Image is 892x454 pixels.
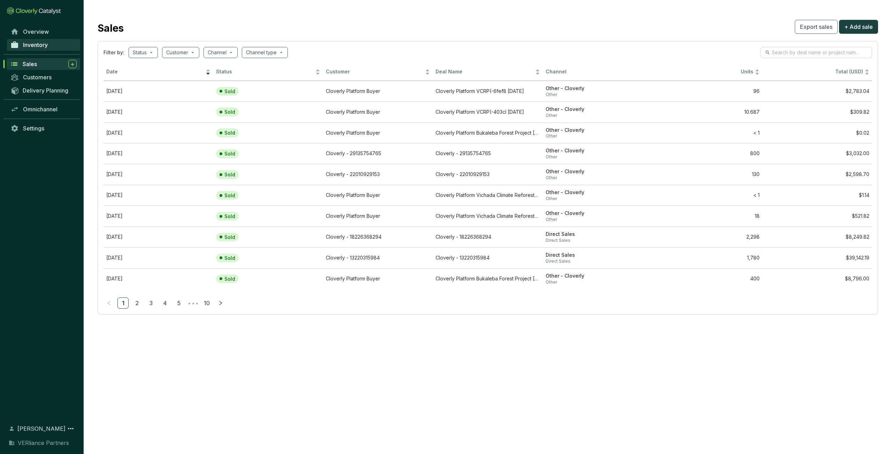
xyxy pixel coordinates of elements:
p: Sold [224,109,235,115]
span: Units [655,69,753,75]
span: Other - Cloverly [546,168,650,175]
h2: Sales [98,21,124,35]
a: Customers [7,71,80,83]
td: Cloverly Platform Buyer [323,206,433,226]
td: $8,249.82 [762,226,872,247]
td: < 1 [653,122,762,143]
td: $8,796.00 [762,268,872,289]
span: Total (USD) [835,69,863,74]
td: Sep 26 2024 [103,206,213,226]
span: Export sales [800,23,832,31]
span: ••• [187,297,198,309]
td: Sep 24 2024 [103,226,213,247]
td: Dec 16 2024 [103,122,213,143]
p: Sold [224,88,235,95]
span: Omnichannel [23,106,57,113]
p: Sold [224,172,235,178]
span: Sales [23,61,37,67]
td: Cloverly Platform Vichada Climate Reforestation Project (PAZ) Sep 26 [433,206,543,226]
td: Cloverly Platform Bukaleba Forest Project Jun 13 [433,268,543,289]
td: Oct 29 2024 [103,185,213,206]
td: Cloverly - 18226368294 [433,226,543,247]
td: Cloverly - 22010929153 [323,164,433,185]
td: Cloverly Platform VCRP(-403cl Feb 20 [433,102,543,122]
td: Cloverly - 22010929153 [433,164,543,185]
td: Cloverly Platform Buyer [323,81,433,102]
th: Deal Name [433,64,543,81]
li: Next 5 Pages [187,297,198,309]
span: Direct Sales [546,252,650,258]
p: Sold [224,276,235,282]
span: Direct Sales [546,258,650,264]
a: Omnichannel [7,103,80,115]
span: Other [546,175,650,181]
td: 400 [653,268,762,289]
td: 800 [653,143,762,164]
span: Date [106,69,204,75]
span: Other - Cloverly [546,85,650,92]
span: Other [546,279,650,285]
td: Cloverly Platform Vichada Climate Reforestation Project (PAZ) Oct 29 [433,185,543,206]
td: Dec 11 2024 [103,164,213,185]
th: Status [213,64,323,81]
td: Cloverly Platform VCRP(-6fef8 May 27 [433,81,543,102]
td: Feb 19 2025 [103,102,213,122]
span: Other - Cloverly [546,273,650,279]
td: Dec 11 2024 [103,143,213,164]
span: Direct Sales [546,238,650,243]
p: Sold [224,213,235,220]
span: Other - Cloverly [546,210,650,217]
span: Settings [23,125,44,132]
span: Other - Cloverly [546,127,650,134]
th: Units [653,64,762,81]
td: $3,032.00 [762,143,872,164]
span: VERliance Partners [18,439,69,447]
td: Cloverly - 13220315984 [323,247,433,268]
span: Other [546,217,650,222]
p: Sold [224,151,235,157]
span: Direct Sales [546,231,650,238]
td: 18 [653,206,762,226]
span: Other - Cloverly [546,148,650,154]
button: + Add sale [839,20,878,34]
span: Customers [23,74,52,81]
li: 2 [131,297,143,309]
td: Cloverly - 13220315984 [433,247,543,268]
span: Deal Name [436,69,533,75]
span: Other - Cloverly [546,106,650,113]
li: 1 [117,297,129,309]
th: Customer [323,64,433,81]
span: + Add sale [844,23,873,31]
span: Delivery Planning [23,87,68,94]
p: Sold [224,255,235,261]
span: Inventory [23,41,48,48]
li: Next Page [215,297,226,309]
td: Cloverly Platform Buyer [323,102,433,122]
li: Previous Page [103,297,115,309]
li: 4 [159,297,170,309]
span: Other [546,92,650,97]
td: Jun 13 2024 [103,268,213,289]
td: 1,780 [653,247,762,268]
span: Other [546,133,650,139]
td: 96 [653,81,762,102]
span: Other [546,154,650,160]
button: left [103,297,115,309]
a: Inventory [7,39,80,51]
p: Sold [224,192,235,199]
td: $2,783.04 [762,81,872,102]
span: Other [546,113,650,118]
td: $521.82 [762,206,872,226]
a: Sales [7,58,80,70]
td: Cloverly Platform Buyer [323,122,433,143]
td: 10.687 [653,102,762,122]
td: 2,298 [653,226,762,247]
td: Cloverly - 29135754765 [433,143,543,164]
a: 10 [201,298,212,308]
a: 5 [174,298,184,308]
a: 3 [146,298,156,308]
button: Export sales [795,20,838,34]
a: 1 [118,298,128,308]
